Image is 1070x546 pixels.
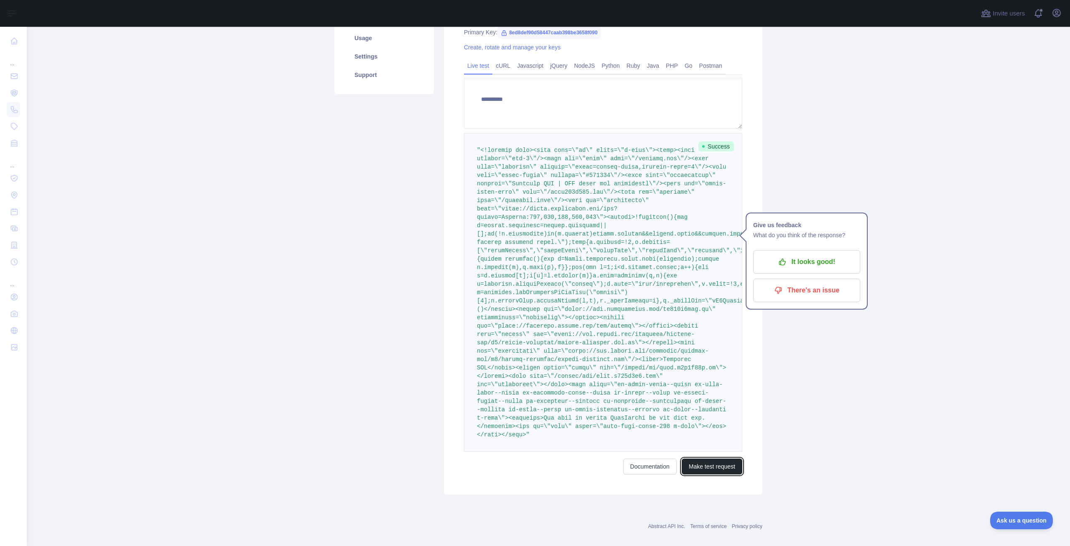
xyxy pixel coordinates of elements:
span: 8ed8def90d58447caab398be3658f090 [497,26,601,39]
a: Documentation [623,459,677,474]
a: PHP [662,59,681,72]
span: Invite users [993,9,1025,18]
a: Usage [344,29,424,47]
a: Support [344,66,424,84]
p: There's an issue [759,283,854,297]
a: Java [644,59,663,72]
a: Privacy policy [732,523,762,529]
a: Go [681,59,696,72]
a: cURL [492,59,514,72]
a: Create, rotate and manage your keys [464,44,560,51]
div: ... [7,152,20,169]
span: Success [698,141,734,151]
a: Settings [344,47,424,66]
button: It looks good! [753,250,860,274]
p: It looks good! [759,255,854,269]
div: ... [7,50,20,67]
a: Abstract API Inc. [648,523,685,529]
a: Live test [464,59,492,72]
a: Python [598,59,623,72]
a: NodeJS [571,59,598,72]
a: jQuery [547,59,571,72]
div: ... [7,271,20,288]
h1: Give us feedback [753,220,860,230]
div: Primary Key: [464,28,742,36]
a: Javascript [514,59,547,72]
iframe: Toggle Customer Support [990,512,1053,529]
p: What do you think of the response? [753,230,860,240]
a: Terms of service [690,523,726,529]
a: Ruby [623,59,644,72]
button: Invite users [979,7,1027,20]
button: Make test request [682,459,742,474]
a: Postman [696,59,726,72]
button: There's an issue [753,279,860,302]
